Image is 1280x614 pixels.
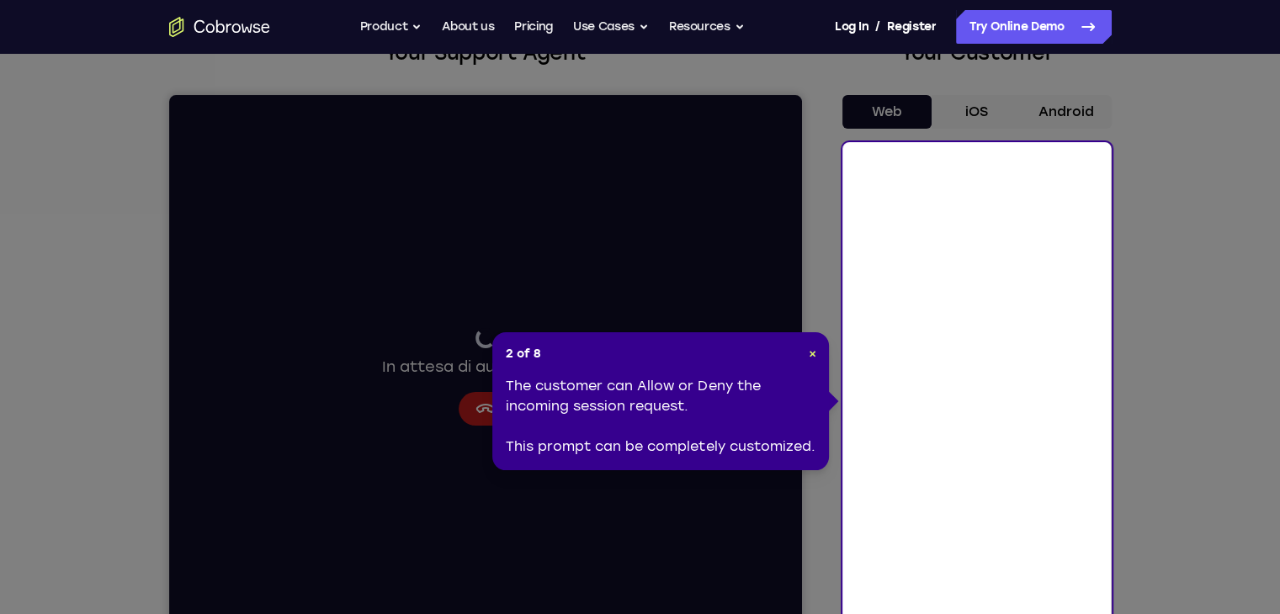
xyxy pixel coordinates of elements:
a: Pricing [514,10,553,44]
div: In attesa di autorizzazione [213,233,421,283]
a: Register [887,10,936,44]
span: × [808,347,815,361]
button: Resources [669,10,745,44]
span: 2 of 8 [506,346,541,363]
a: Log In [835,10,868,44]
button: Use Cases [573,10,649,44]
a: About us [442,10,494,44]
span: / [875,17,880,37]
button: Close Tour [808,346,815,363]
button: Product [360,10,422,44]
a: Go to the home page [169,17,270,37]
button: Annulla [289,297,343,331]
a: Try Online Demo [956,10,1112,44]
div: The customer can Allow or Deny the incoming session request. This prompt can be completely custom... [506,376,815,457]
